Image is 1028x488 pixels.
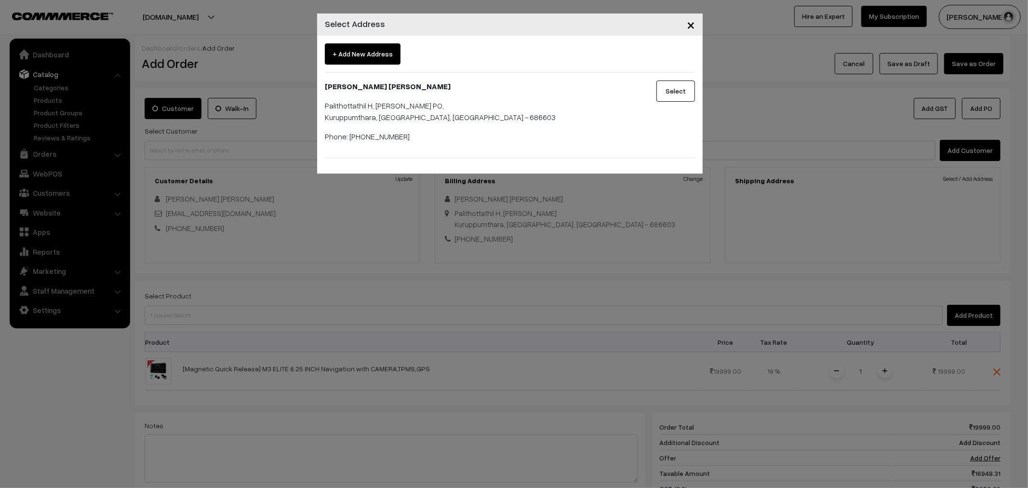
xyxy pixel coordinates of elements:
[325,17,385,30] h4: Select Address
[325,81,451,91] b: [PERSON_NAME] [PERSON_NAME]
[687,15,695,33] span: ×
[325,131,631,142] p: Phone: [PHONE_NUMBER]
[325,43,401,65] span: + Add New Address
[656,81,695,102] button: Select
[679,10,703,40] button: Close
[325,100,631,123] p: Palithottathil H, [PERSON_NAME] PO, Kuruppumthara, [GEOGRAPHIC_DATA], [GEOGRAPHIC_DATA] - 686603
